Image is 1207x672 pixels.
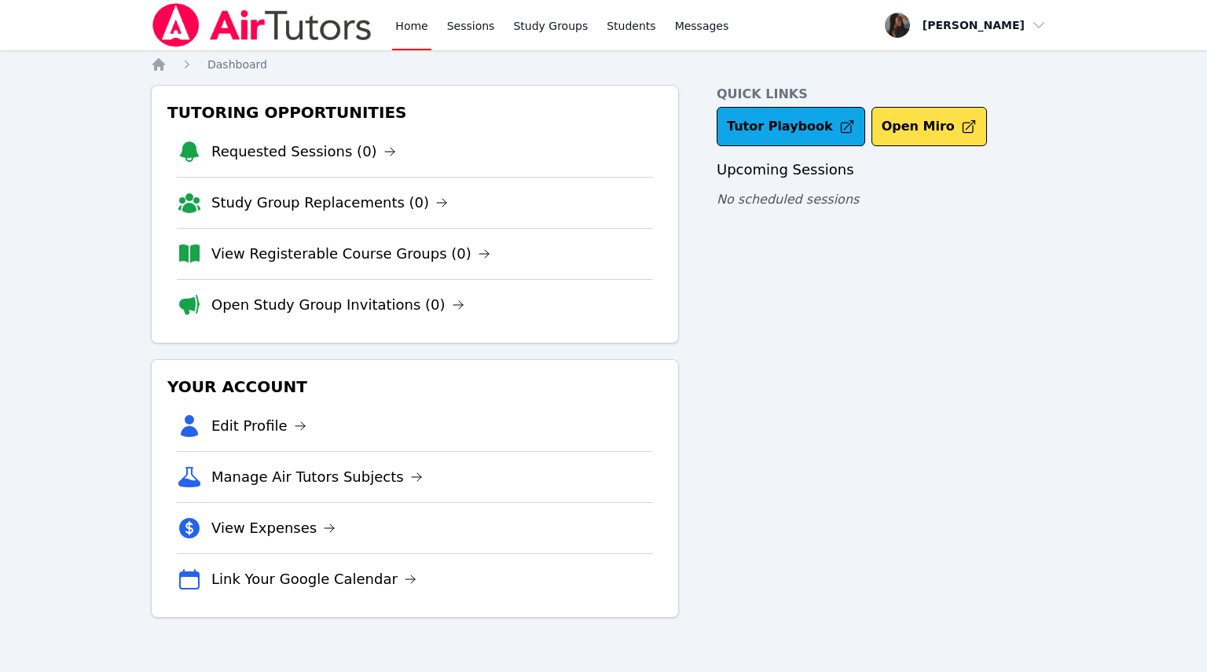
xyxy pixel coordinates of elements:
[151,3,373,47] img: Air Tutors
[151,57,1056,72] nav: Breadcrumb
[717,192,859,207] span: No scheduled sessions
[164,373,666,401] h3: Your Account
[211,568,416,590] a: Link Your Google Calendar
[211,466,423,488] a: Manage Air Tutors Subjects
[211,141,396,163] a: Requested Sessions (0)
[211,294,464,316] a: Open Study Group Invitations (0)
[211,243,490,265] a: View Registerable Course Groups (0)
[871,107,987,146] button: Open Miro
[211,415,306,437] a: Edit Profile
[211,517,336,539] a: View Expenses
[211,192,448,214] a: Study Group Replacements (0)
[717,159,1056,181] h3: Upcoming Sessions
[164,98,666,127] h3: Tutoring Opportunities
[717,107,865,146] a: Tutor Playbook
[207,57,267,72] a: Dashboard
[717,85,1056,104] h4: Quick Links
[675,18,729,34] span: Messages
[207,58,267,71] span: Dashboard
